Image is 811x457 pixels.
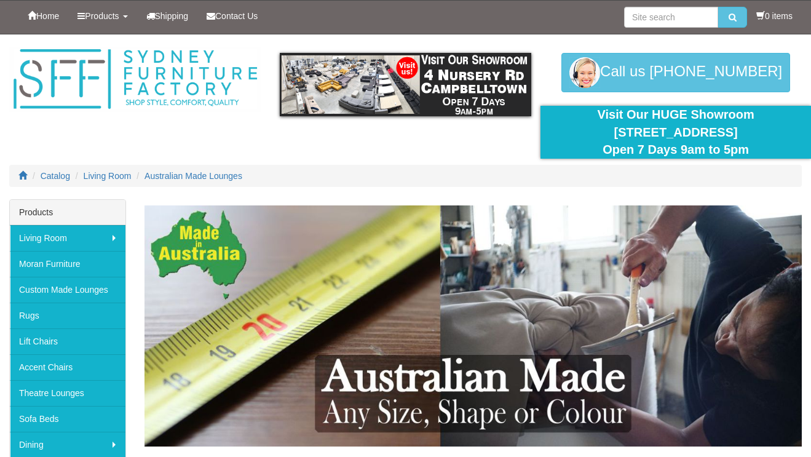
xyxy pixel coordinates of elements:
a: Accent Chairs [10,354,125,380]
a: Home [18,1,68,31]
span: Shipping [155,11,189,21]
a: Shipping [137,1,198,31]
li: 0 items [756,10,793,22]
a: Lift Chairs [10,328,125,354]
a: Custom Made Lounges [10,277,125,303]
a: Rugs [10,303,125,328]
input: Site search [624,7,718,28]
span: Products [85,11,119,21]
span: Home [36,11,59,21]
a: Products [68,1,136,31]
a: Living Room [10,225,125,251]
span: Contact Us [215,11,258,21]
div: Visit Our HUGE Showroom [STREET_ADDRESS] Open 7 Days 9am to 5pm [550,106,802,159]
a: Catalog [41,171,70,181]
a: Moran Furniture [10,251,125,277]
img: Australian Made Lounges [144,205,802,447]
div: Products [10,200,125,225]
img: showroom.gif [280,53,532,116]
a: Theatre Lounges [10,380,125,406]
a: Australian Made Lounges [144,171,242,181]
a: Contact Us [197,1,267,31]
img: Sydney Furniture Factory [9,47,261,112]
a: Living Room [84,171,132,181]
a: Sofa Beds [10,406,125,432]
